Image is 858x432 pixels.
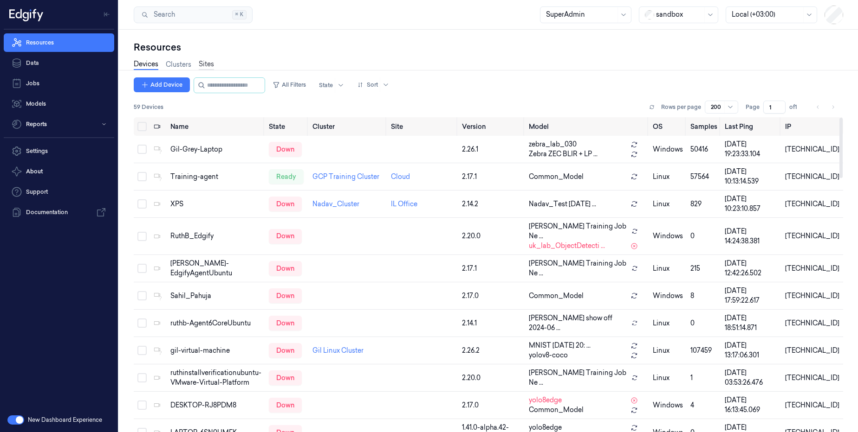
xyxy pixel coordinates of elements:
[4,203,114,222] a: Documentation
[387,117,458,136] th: Site
[269,142,302,157] div: down
[529,368,628,388] span: [PERSON_NAME] Training Job Ne ...
[690,145,717,154] div: 50416
[653,231,683,241] p: windows
[529,341,591,350] span: MNIST [DATE] 20: ...
[134,59,158,70] a: Devices
[690,346,717,356] div: 107459
[529,350,568,360] span: yolov8-coco
[725,313,778,333] div: [DATE] 18:51:14.871
[785,400,839,410] div: [TECHNICAL_ID]
[391,200,417,208] a: IL Office
[462,199,521,209] div: 2.14.2
[721,117,781,136] th: Last Ping
[134,103,163,111] span: 59 Devices
[725,259,778,278] div: [DATE] 12:42:26.502
[653,145,683,154] p: windows
[391,172,410,181] a: Cloud
[150,10,175,19] span: Search
[725,286,778,305] div: [DATE] 17:59:22.617
[309,117,387,136] th: Cluster
[661,103,701,111] p: Rows per page
[462,373,521,383] div: 2.20.0
[725,395,778,415] div: [DATE] 16:13:45.069
[785,291,839,301] div: [TECHNICAL_ID]
[269,261,302,276] div: down
[137,199,147,209] button: Select row
[269,169,304,184] div: ready
[725,368,778,388] div: [DATE] 03:53:26.476
[269,288,302,303] div: down
[137,373,147,382] button: Select row
[725,140,778,159] div: [DATE] 19:23:33.104
[265,117,309,136] th: State
[785,318,839,328] div: [TECHNICAL_ID]
[166,60,191,70] a: Clusters
[725,194,778,214] div: [DATE] 10:23:10.857
[312,346,364,355] a: Gil Linux Cluster
[529,149,598,159] span: Zebra ZEC BLIR + LP ...
[137,318,147,328] button: Select row
[170,368,261,388] div: ruthinstallverificationubuntu-VMware-Virtual-Platform
[170,172,261,182] div: Training-agent
[134,6,253,23] button: Search⌘K
[170,231,261,241] div: RuthB_Edgify
[653,172,683,182] p: linux
[653,373,683,383] p: linux
[690,400,717,410] div: 4
[653,346,683,356] p: linux
[690,318,717,328] div: 0
[137,122,147,131] button: Select all
[690,373,717,383] div: 1
[170,199,261,209] div: XPS
[785,199,839,209] div: [TECHNICAL_ID]
[725,341,778,360] div: [DATE] 13:17:06.301
[462,291,521,301] div: 2.17.0
[725,167,778,186] div: [DATE] 10:13:14.539
[4,183,114,201] a: Support
[137,291,147,300] button: Select row
[269,398,302,413] div: down
[4,33,114,52] a: Resources
[137,400,147,410] button: Select row
[529,140,577,149] span: zebra_lab_030
[134,41,843,54] div: Resources
[653,264,683,273] p: linux
[199,59,214,70] a: Sites
[4,95,114,113] a: Models
[690,199,717,209] div: 829
[137,264,147,273] button: Select row
[137,346,147,355] button: Select row
[462,172,521,182] div: 2.17.1
[653,291,683,301] p: windows
[269,316,302,330] div: down
[690,231,717,241] div: 0
[4,54,114,72] a: Data
[4,142,114,160] a: Settings
[785,231,839,241] div: [TECHNICAL_ID]
[529,199,596,209] span: Nadav_Test [DATE] ...
[170,346,261,356] div: gil-virtual-machine
[789,103,804,111] span: of 1
[458,117,525,136] th: Version
[4,162,114,181] button: About
[462,400,521,410] div: 2.17.0
[653,400,683,410] p: windows
[269,229,302,244] div: down
[170,291,261,301] div: Sahil_Pahuja
[137,172,147,181] button: Select row
[99,7,114,22] button: Toggle Navigation
[785,264,839,273] div: [TECHNICAL_ID]
[312,172,379,181] a: GCP Training Cluster
[690,264,717,273] div: 215
[529,241,605,251] span: uk_lab_ObjectDetecti ...
[785,145,839,154] div: [TECHNICAL_ID]
[529,222,628,241] span: [PERSON_NAME] Training Job Ne ...
[529,395,562,405] span: yolo8edge
[170,259,261,278] div: [PERSON_NAME]-EdgifyAgentUbuntu
[269,343,302,358] div: down
[746,103,760,111] span: Page
[462,264,521,273] div: 2.17.1
[170,400,261,410] div: DESKTOP-RJ8PDM8
[137,145,147,154] button: Select row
